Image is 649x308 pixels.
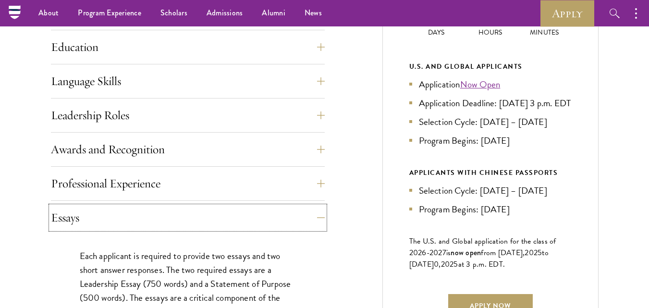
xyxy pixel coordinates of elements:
[409,115,572,129] li: Selection Cycle: [DATE] – [DATE]
[525,247,538,259] span: 202
[51,36,325,59] button: Education
[51,172,325,195] button: Professional Experience
[409,202,572,216] li: Program Begins: [DATE]
[409,134,572,148] li: Program Begins: [DATE]
[409,61,572,73] div: U.S. and Global Applicants
[441,259,454,270] span: 202
[446,247,451,259] span: is
[409,167,572,179] div: APPLICANTS WITH CHINESE PASSPORTS
[51,206,325,229] button: Essays
[458,259,505,270] span: at 3 p.m. EDT.
[460,77,501,91] a: Now Open
[463,27,517,37] p: Hours
[434,259,439,270] span: 0
[451,247,481,258] span: now open
[409,27,464,37] p: Days
[439,259,441,270] span: ,
[427,247,442,259] span: -202
[409,96,572,110] li: Application Deadline: [DATE] 3 p.m. EDT
[51,138,325,161] button: Awards and Recognition
[517,27,572,37] p: Minutes
[481,247,525,259] span: from [DATE],
[409,247,549,270] span: to [DATE]
[409,235,556,259] span: The U.S. and Global application for the class of 202
[442,247,446,259] span: 7
[51,104,325,127] button: Leadership Roles
[409,184,572,197] li: Selection Cycle: [DATE] – [DATE]
[51,70,325,93] button: Language Skills
[409,77,572,91] li: Application
[422,247,426,259] span: 6
[453,259,458,270] span: 5
[538,247,542,259] span: 5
